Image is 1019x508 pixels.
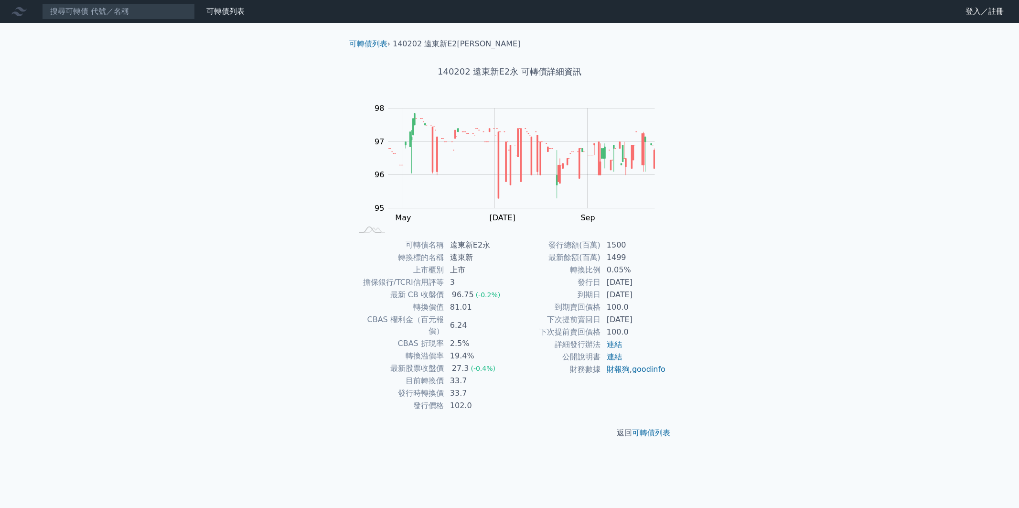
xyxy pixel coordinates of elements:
[342,427,678,439] p: 返回
[510,239,601,251] td: 發行總額(百萬)
[353,264,444,276] td: 上市櫃別
[353,337,444,350] td: CBAS 折現率
[444,239,510,251] td: 遠東新E2永
[476,291,501,299] span: (-0.2%)
[510,301,601,313] td: 到期賣回價格
[510,338,601,351] td: 詳細發行辦法
[444,251,510,264] td: 遠東新
[353,350,444,362] td: 轉換溢價率
[42,3,195,20] input: 搜尋可轉債 代號／名稱
[444,264,510,276] td: 上市
[601,251,666,264] td: 1499
[510,264,601,276] td: 轉換比例
[444,337,510,350] td: 2.5%
[490,213,515,222] tspan: [DATE]
[510,326,601,338] td: 下次提前賣回價格
[444,301,510,313] td: 81.01
[444,400,510,412] td: 102.0
[353,313,444,337] td: CBAS 權利金（百元報價）
[375,137,384,146] tspan: 97
[607,365,630,374] a: 財報狗
[510,313,601,326] td: 下次提前賣回日
[601,276,666,289] td: [DATE]
[444,313,510,337] td: 6.24
[510,351,601,363] td: 公開說明書
[607,352,622,361] a: 連結
[353,251,444,264] td: 轉換標的名稱
[510,276,601,289] td: 發行日
[601,313,666,326] td: [DATE]
[396,213,411,222] tspan: May
[601,301,666,313] td: 100.0
[450,289,476,301] div: 96.75
[353,362,444,375] td: 最新股票收盤價
[601,289,666,301] td: [DATE]
[206,7,245,16] a: 可轉債列表
[444,350,510,362] td: 19.4%
[632,365,665,374] a: goodinfo
[353,239,444,251] td: 可轉債名稱
[601,264,666,276] td: 0.05%
[353,301,444,313] td: 轉換價值
[393,38,520,50] li: 140202 遠東新E2[PERSON_NAME]
[510,363,601,376] td: 財務數據
[388,113,654,198] g: Series
[375,170,384,179] tspan: 96
[353,400,444,412] td: 發行價格
[958,4,1011,19] a: 登入／註冊
[375,104,384,113] tspan: 98
[364,104,669,223] g: Chart
[353,387,444,400] td: 發行時轉換價
[510,251,601,264] td: 最新餘額(百萬)
[632,428,670,437] a: 可轉債列表
[971,462,1019,508] iframe: Chat Widget
[510,289,601,301] td: 到期日
[353,276,444,289] td: 擔保銀行/TCRI信用評等
[601,363,666,376] td: ,
[349,39,387,48] a: 可轉債列表
[349,38,390,50] li: ›
[607,340,622,349] a: 連結
[971,462,1019,508] div: 聊天小工具
[342,65,678,78] h1: 140202 遠東新E2永 可轉債詳細資訊
[375,204,384,213] tspan: 95
[353,375,444,387] td: 目前轉換價
[444,276,510,289] td: 3
[444,387,510,400] td: 33.7
[581,213,595,222] tspan: Sep
[601,239,666,251] td: 1500
[353,289,444,301] td: 最新 CB 收盤價
[471,365,495,372] span: (-0.4%)
[450,363,471,374] div: 27.3
[601,326,666,338] td: 100.0
[444,375,510,387] td: 33.7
